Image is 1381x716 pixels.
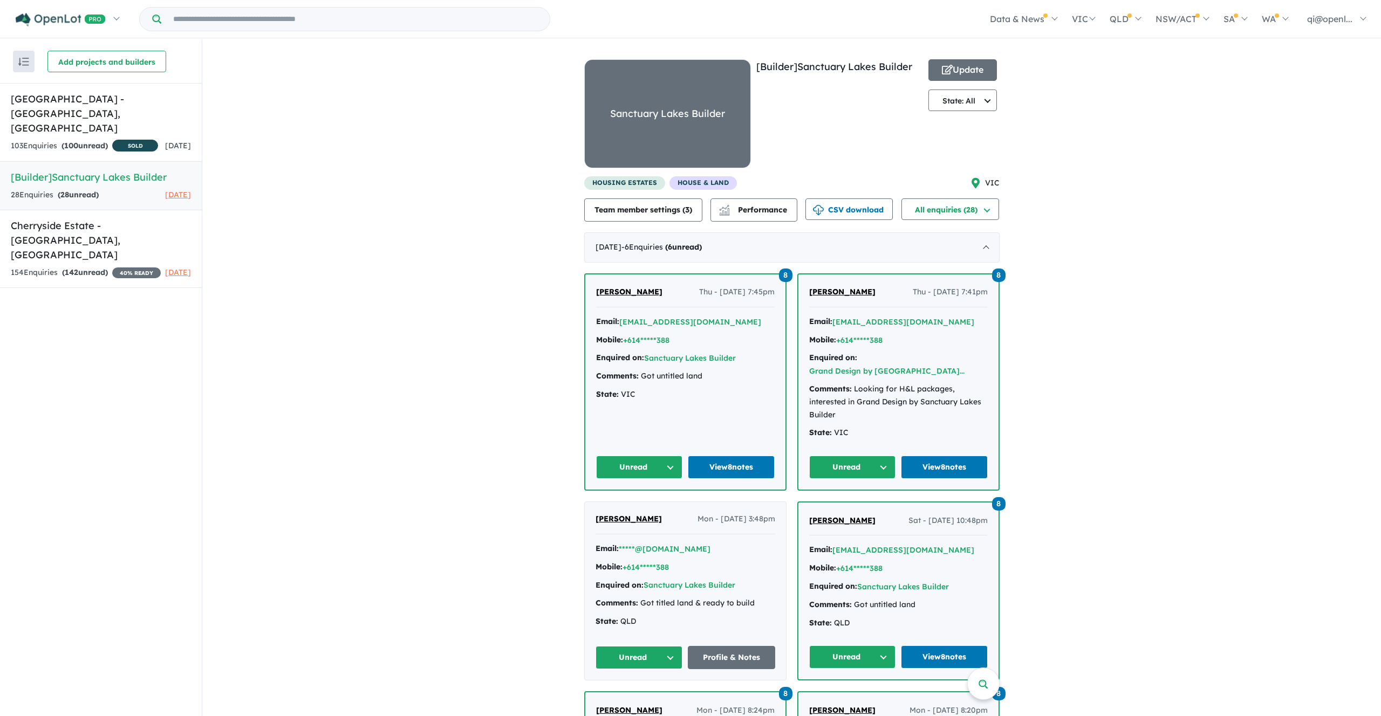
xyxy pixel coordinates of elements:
[165,190,191,199] span: [DATE]
[688,456,775,479] a: View8notes
[809,366,965,377] button: Grand Design by [GEOGRAPHIC_DATA]...
[992,268,1006,282] span: 8
[112,140,158,152] span: SOLD
[18,58,29,66] img: sort.svg
[596,370,775,383] div: Got untitled land
[621,242,702,252] span: - 6 Enquir ies
[596,514,662,524] span: [PERSON_NAME]
[901,456,988,479] a: View8notes
[809,645,896,669] button: Unread
[857,581,949,593] button: Sanctuary Lakes Builder
[857,582,949,591] a: Sanctuary Lakes Builder
[596,562,623,572] strong: Mobile:
[60,190,69,199] span: 28
[699,286,775,299] span: Thu - [DATE] 7:45pm
[596,646,683,669] button: Unread
[685,205,689,215] span: 3
[809,600,852,609] strong: Comments:
[644,580,735,591] button: Sanctuary Lakes Builder
[584,59,751,176] a: Sanctuary Lakes Builder
[809,581,857,591] strong: Enquired on:
[619,316,761,328] button: [EMAIL_ADDRESS][DOMAIN_NAME]
[11,92,191,135] h5: [GEOGRAPHIC_DATA] - [GEOGRAPHIC_DATA] , [GEOGRAPHIC_DATA]
[928,59,997,81] button: Update
[809,426,988,439] div: VIC
[665,242,702,252] strong: ( unread)
[610,106,725,122] div: Sanctuary Lakes Builder
[688,646,775,669] a: Profile & Notes
[64,141,78,150] span: 100
[58,190,99,199] strong: ( unread)
[809,286,876,299] a: [PERSON_NAME]
[756,60,912,73] a: [Builder]Sanctuary Lakes Builder
[47,51,166,72] button: Add projects and builders
[596,388,775,401] div: VIC
[596,513,662,526] a: [PERSON_NAME]
[809,383,988,421] div: Looking for H&L packages, interested in Grand Design by Sanctuary Lakes Builder
[11,170,191,184] h5: [Builder] Sanctuary Lakes Builder
[596,598,638,608] strong: Comments:
[668,242,672,252] span: 6
[596,615,775,628] div: QLD
[596,705,662,715] span: [PERSON_NAME]
[644,580,735,590] a: Sanctuary Lakes Builder
[809,366,965,376] a: Grand Design by [GEOGRAPHIC_DATA]...
[719,208,730,215] img: bar-chart.svg
[809,353,857,362] strong: Enquired on:
[779,685,792,700] a: 8
[669,176,737,190] span: House & Land
[11,218,191,262] h5: Cherryside Estate - [GEOGRAPHIC_DATA] , [GEOGRAPHIC_DATA]
[809,428,832,437] strong: State:
[596,335,623,345] strong: Mobile:
[809,384,852,394] strong: Comments:
[779,267,792,282] a: 8
[809,545,832,554] strong: Email:
[112,267,161,278] span: 40 % READY
[809,335,836,345] strong: Mobile:
[1307,13,1352,24] span: qi@openl...
[596,389,619,399] strong: State:
[584,198,702,222] button: Team member settings (3)
[809,456,896,479] button: Unread
[805,198,893,220] button: CSV download
[779,268,792,282] span: 8
[809,316,832,326] strong: Email:
[908,514,988,527] span: Sat - [DATE] 10:48pm
[698,513,775,526] span: Mon - [DATE] 3:48pm
[901,645,988,669] a: View8notes
[596,616,618,626] strong: State:
[584,176,665,190] span: housing estates
[992,495,1006,510] a: 8
[65,267,78,277] span: 142
[584,232,1000,263] div: [DATE]
[809,563,836,573] strong: Mobile:
[165,141,191,150] span: [DATE]
[165,267,191,277] span: [DATE]
[832,316,974,328] button: [EMAIL_ADDRESS][DOMAIN_NAME]
[11,266,161,279] div: 154 Enquir ies
[596,316,619,326] strong: Email:
[809,598,988,611] div: Got untitled land
[813,205,824,216] img: download icon
[62,267,108,277] strong: ( unread)
[163,8,548,31] input: Try estate name, suburb, builder or developer
[596,371,639,381] strong: Comments:
[596,543,619,553] strong: Email:
[596,286,662,299] a: [PERSON_NAME]
[809,618,832,628] strong: State:
[596,287,662,297] span: [PERSON_NAME]
[16,13,106,26] img: Openlot PRO Logo White
[596,597,775,610] div: Got titled land & ready to build
[809,514,876,527] a: [PERSON_NAME]
[644,353,736,364] button: Sanctuary Lakes Builder
[992,267,1006,282] a: 8
[832,545,974,556] button: [EMAIL_ADDRESS][DOMAIN_NAME]
[11,189,99,202] div: 28 Enquir ies
[596,353,644,362] strong: Enquired on:
[644,353,736,363] a: Sanctuary Lakes Builder
[992,497,1006,511] span: 8
[809,617,988,630] div: QLD
[809,287,876,297] span: [PERSON_NAME]
[11,140,158,153] div: 103 Enquir ies
[710,198,797,222] button: Performance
